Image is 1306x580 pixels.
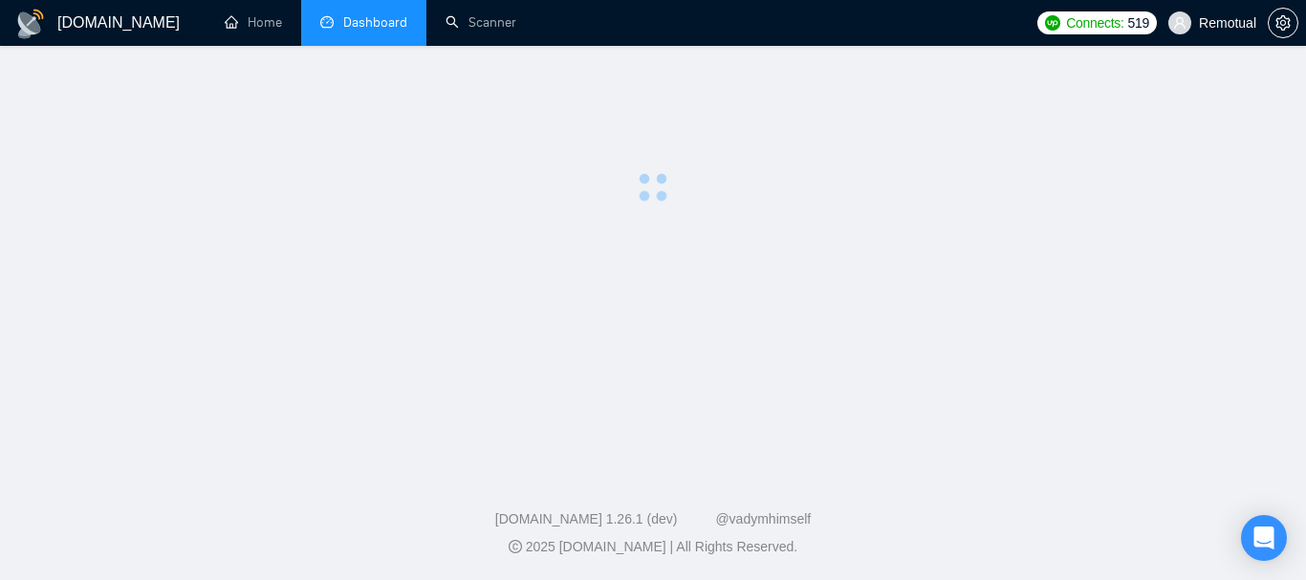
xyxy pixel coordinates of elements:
span: user [1173,16,1186,30]
span: copyright [509,540,522,553]
span: Connects: [1066,12,1123,33]
img: upwork-logo.png [1045,15,1060,31]
a: [DOMAIN_NAME] 1.26.1 (dev) [495,511,678,526]
a: homeHome [225,14,282,31]
span: 519 [1128,12,1149,33]
span: dashboard [320,15,334,29]
div: 2025 [DOMAIN_NAME] | All Rights Reserved. [15,537,1291,557]
a: setting [1268,15,1298,31]
img: logo [15,9,46,39]
button: setting [1268,8,1298,38]
div: Open Intercom Messenger [1241,515,1287,561]
a: searchScanner [446,14,516,31]
span: setting [1269,15,1297,31]
span: Dashboard [343,14,407,31]
a: @vadymhimself [715,511,811,526]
